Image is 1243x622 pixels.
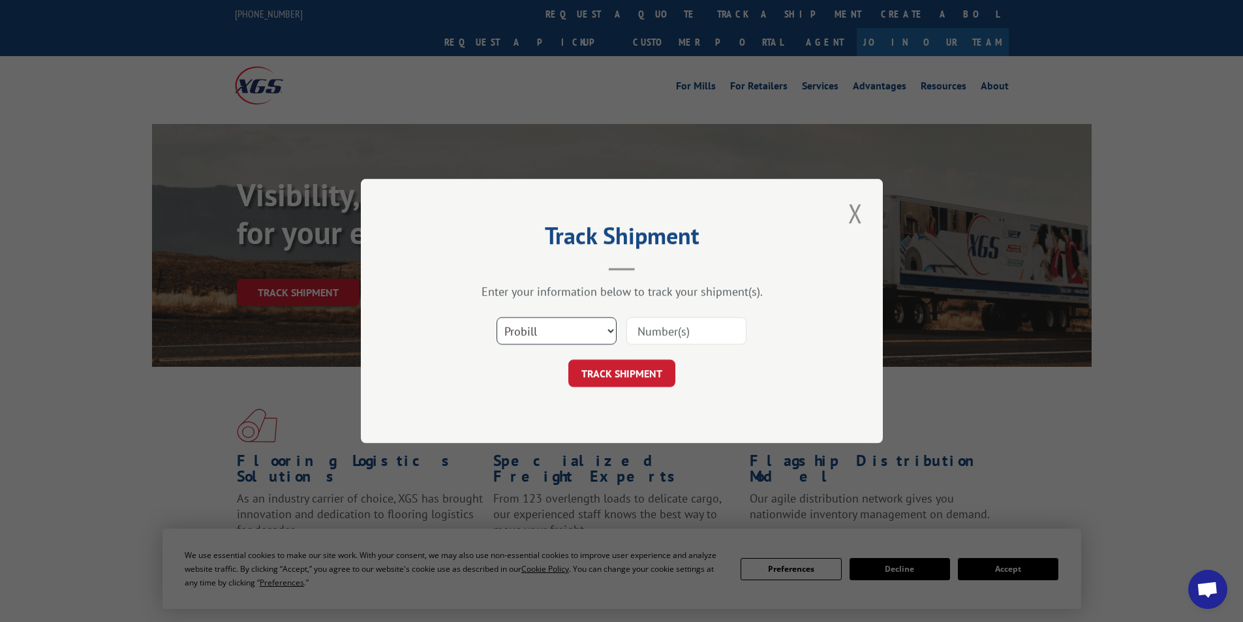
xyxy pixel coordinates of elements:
button: Close modal [844,195,867,231]
a: Open chat [1188,570,1227,609]
h2: Track Shipment [426,226,818,251]
div: Enter your information below to track your shipment(s). [426,284,818,299]
button: TRACK SHIPMENT [568,360,675,387]
input: Number(s) [626,317,746,345]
